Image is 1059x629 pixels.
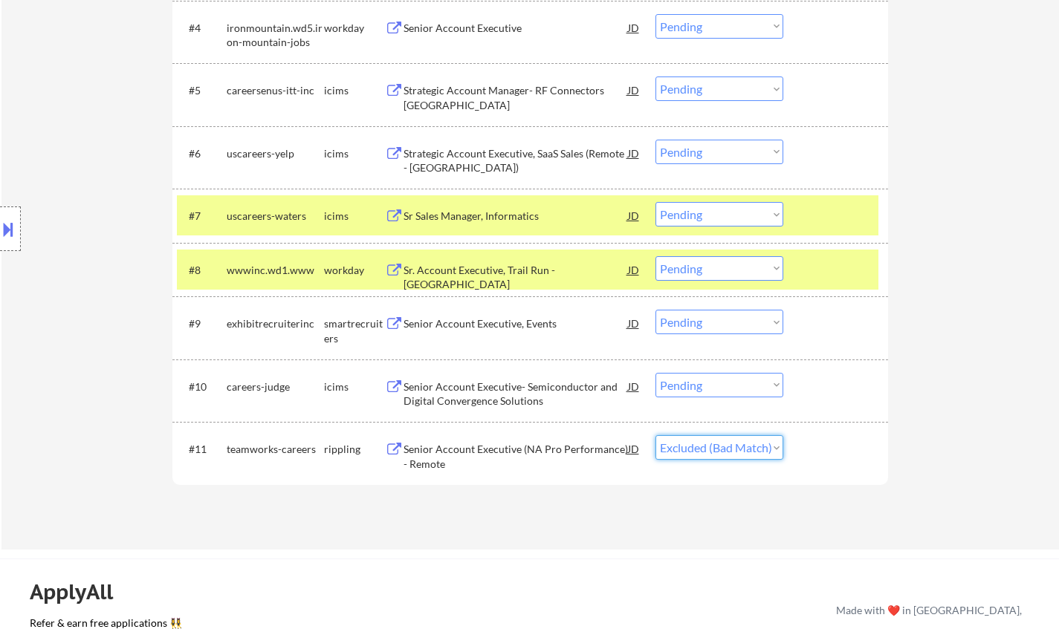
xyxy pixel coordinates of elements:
[227,146,324,161] div: uscareers-yelp
[626,202,641,229] div: JD
[189,21,215,36] div: #4
[324,21,385,36] div: workday
[227,379,324,394] div: careers-judge
[626,256,641,283] div: JD
[189,83,215,98] div: #5
[404,146,628,175] div: Strategic Account Executive, SaaS Sales (Remote - [GEOGRAPHIC_DATA])
[404,442,628,471] div: Senior Account Executive (NA Pro Performance) - Remote
[404,263,628,292] div: Sr. Account Executive, Trail Run - [GEOGRAPHIC_DATA]
[227,83,324,98] div: careersenus-itt-inc
[324,316,385,345] div: smartrecruiters
[227,442,324,457] div: teamworks-careers
[626,435,641,462] div: JD
[404,316,628,331] div: Senior Account Executive, Events
[626,76,641,103] div: JD
[324,379,385,394] div: icims
[626,140,641,166] div: JD
[324,263,385,278] div: workday
[227,316,324,331] div: exhibitrecruiterinc
[227,209,324,224] div: uscareers-waters
[227,21,324,50] div: ironmountain.wd5.iron-mountain-jobs
[626,14,641,41] div: JD
[227,263,324,278] div: wwwinc.wd1.www
[324,209,385,224] div: icims
[404,209,628,224] div: Sr Sales Manager, Informatics
[30,579,130,604] div: ApplyAll
[189,379,215,394] div: #10
[626,310,641,336] div: JD
[189,442,215,457] div: #11
[324,442,385,457] div: rippling
[404,379,628,408] div: Senior Account Executive- Semiconductor and Digital Convergence Solutions
[626,373,641,400] div: JD
[324,83,385,98] div: icims
[404,83,628,112] div: Strategic Account Manager- RF Connectors [GEOGRAPHIC_DATA]
[404,21,628,36] div: Senior Account Executive
[324,146,385,161] div: icims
